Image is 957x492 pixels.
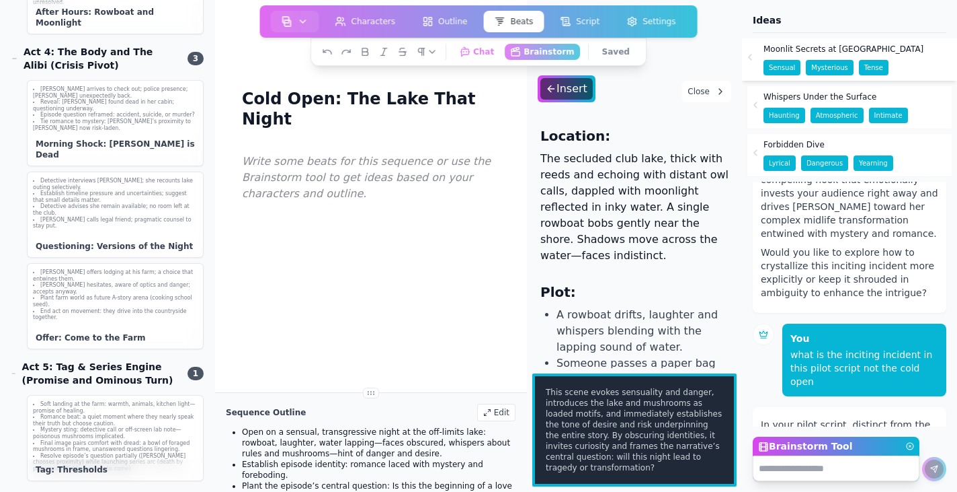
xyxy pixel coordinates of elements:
span: Forbidden Dive [763,139,825,150]
span: Moonlit Secrets at [GEOGRAPHIC_DATA] [763,44,923,55]
div: Edit [477,404,515,421]
li: Mystery sting: detective call or off-screen lab note—poisonous mushrooms implicated. [33,427,198,440]
span: This scene evokes sensuality and danger, introduces the lake and mushrooms as loaded motifs, and ... [546,387,723,473]
li: [PERSON_NAME] arrives to check out; police presence; [PERSON_NAME] unexpectedly back. [33,86,198,99]
span: 1 [188,367,204,380]
li: Establish timeline pressure and uncertainties; suggest that small details matter. [33,190,198,203]
label: Brainstorm Tool [753,437,919,456]
li: Soft landing at the farm: warmth, animals, kitchen light—promise of healing. [33,401,198,414]
button: Outline [411,11,478,32]
p: Would you like to explore how to crystallize this inciting incident more explicitly or keep it sh... [761,246,938,305]
button: Chat [454,44,499,60]
span: Dangerous [801,155,848,171]
a: Beats [481,8,546,35]
li: A rowboat drifts, laughter and whispers blending with the lapping sound of water. [556,307,729,355]
span: Intimate [869,108,908,123]
h3: Plot: [540,283,729,302]
a: Script [546,8,613,35]
li: Someone passes a paper bag with mysterious contents—mushrooms—between shadowed hands. [556,355,729,420]
p: The secluded club lake, thick with reeds and echoing with distant owl calls, dappled with moonlig... [540,151,729,269]
button: Beats [483,11,544,32]
li: Establish episode identity: romance laced with mystery and foreboding. [242,459,515,481]
div: After Hours: Rowboat and Moonlight [28,1,203,34]
div: Morning Shock: [PERSON_NAME] is Dead [28,133,203,166]
li: Final image pairs comfort with dread: a bowl of foraged mushrooms in frame, unanswered questions ... [33,440,198,453]
h2: Sequence Outline [226,407,306,418]
div: what is the inciting incident in this pilot script not the cold open [790,348,938,388]
li: Tie romance to mystery: [PERSON_NAME]’s proximity to [PERSON_NAME] now risk-laden. [33,118,198,131]
span: Tense [859,60,888,75]
div: Insert [540,78,593,100]
img: storyboard [282,16,292,27]
li: Resolve episode’s question partially ([PERSON_NAME] chooses proximity) while launching series arc... [33,453,198,472]
button: Insert [538,75,595,102]
h3: Location: [540,127,729,145]
a: Settings [613,8,689,35]
li: End act on movement: they drive into the countryside together. [33,308,198,321]
div: Offer: Come to the Farm [28,327,203,349]
div: Act 4: The Body and The Alibi (Crisis Pivot) [11,45,179,72]
a: Outline [409,8,481,35]
li: [PERSON_NAME] calls legal friend; pragmatic counsel to stay put. [33,217,198,230]
span: 3 [188,52,204,65]
p: Ideas [753,13,946,27]
li: Plant farm world as future A-story arena (cooking school seed). [33,295,198,308]
p: You [790,332,938,345]
button: Characters [325,11,407,32]
span: Atmospheric [810,108,864,123]
li: Detective interviews [PERSON_NAME]; she recounts lake outing selectively. [33,178,198,190]
li: Reveal: [PERSON_NAME] found dead in her cabin; questioning underway. [33,99,198,112]
li: Detective advises she remain available; no room left at the club. [33,203,198,216]
li: Open on a sensual, transgressive night at the off-limits lake: rowboat, laughter, water lapping—f... [242,427,515,459]
button: Settings [616,11,686,32]
span: Haunting [763,108,805,123]
div: Tag: Thresholds [28,459,203,481]
p: By spotlighting the inciting incident in this opening, you create a compelling hook that emotiona... [761,146,938,246]
li: [PERSON_NAME] hesitates, aware of optics and danger; accepts anyway. [33,282,198,295]
span: Whispers Under the Surface [763,92,876,102]
li: Romance beat: a quiet moment where they nearly speak their truth but choose caution. [33,414,198,427]
li: Episode question reframed: accident, suicide, or murder? [33,112,198,118]
button: Close [682,81,731,102]
button: Script [549,11,610,32]
div: Act 5: Tag & Series Engine (Promise and Ominous Turn) [11,360,179,387]
button: Brainstorm [505,44,579,60]
a: Characters [322,8,409,35]
span: Sensual [763,60,800,75]
div: Questioning: Versions of the Night [28,236,203,257]
span: Lyrical [763,155,796,171]
span: Mysterious [806,60,853,75]
button: Saved [597,44,635,60]
li: [PERSON_NAME] offers lodging at his farm; a choice that entwines them. [33,269,198,282]
span: Yearning [854,155,893,171]
h1: Cold Open: The Lake That Night [237,86,505,132]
